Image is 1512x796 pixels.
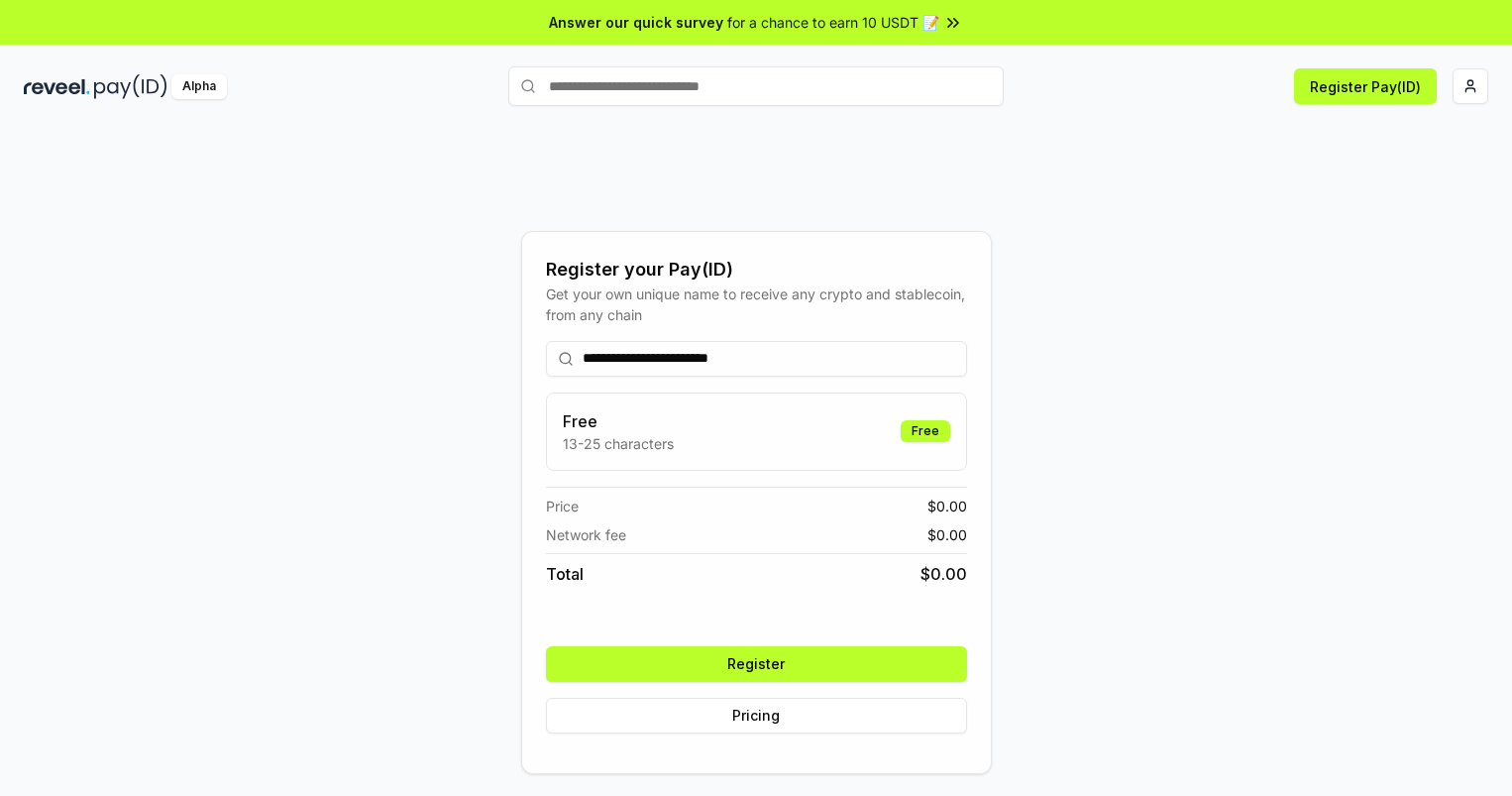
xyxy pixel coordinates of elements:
[920,562,967,586] span: $ 0.00
[546,284,967,325] div: Get your own unique name to receive any crypto and stablecoin, from any chain
[546,698,967,734] button: Pricing
[94,74,167,99] img: pay_id
[546,524,626,545] span: Network fee
[563,433,674,454] p: 13-25 characters
[546,646,967,682] button: Register
[927,496,967,516] span: $ 0.00
[546,496,579,516] span: Price
[563,409,674,433] h3: Free
[24,74,90,99] img: reveel_dark
[546,562,584,586] span: Total
[171,74,227,99] div: Alpha
[927,524,967,545] span: $ 0.00
[727,12,939,33] span: for a chance to earn 10 USDT 📝
[1294,68,1437,104] button: Register Pay(ID)
[901,420,950,442] div: Free
[546,256,967,284] div: Register your Pay(ID)
[549,12,723,33] span: Answer our quick survey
